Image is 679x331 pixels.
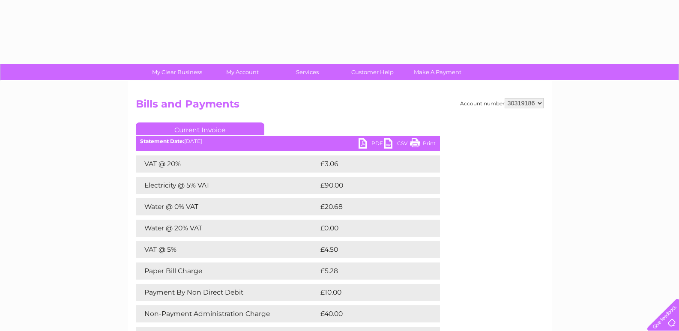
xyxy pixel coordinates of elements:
[136,305,318,322] td: Non-Payment Administration Charge
[207,64,278,80] a: My Account
[136,98,544,114] h2: Bills and Payments
[136,177,318,194] td: Electricity @ 5% VAT
[142,64,212,80] a: My Clear Business
[318,284,422,301] td: £10.00
[318,155,420,173] td: £3.06
[384,138,410,151] a: CSV
[460,98,544,108] div: Account number
[136,262,318,280] td: Paper Bill Charge
[359,138,384,151] a: PDF
[337,64,408,80] a: Customer Help
[318,220,420,237] td: £0.00
[318,305,423,322] td: £40.00
[410,138,436,151] a: Print
[318,241,420,258] td: £4.50
[136,138,440,144] div: [DATE]
[136,198,318,215] td: Water @ 0% VAT
[136,284,318,301] td: Payment By Non Direct Debit
[136,155,318,173] td: VAT @ 20%
[318,198,423,215] td: £20.68
[318,177,423,194] td: £90.00
[136,220,318,237] td: Water @ 20% VAT
[402,64,473,80] a: Make A Payment
[136,122,264,135] a: Current Invoice
[140,138,184,144] b: Statement Date:
[272,64,343,80] a: Services
[318,262,420,280] td: £5.28
[136,241,318,258] td: VAT @ 5%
